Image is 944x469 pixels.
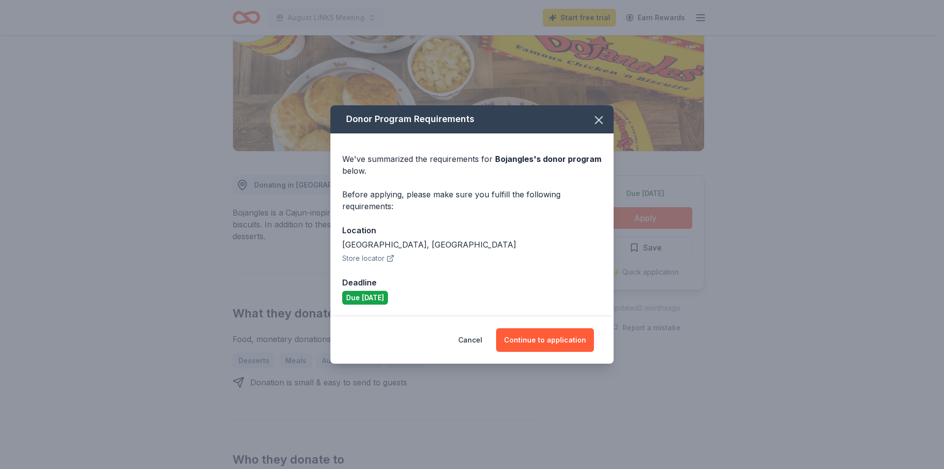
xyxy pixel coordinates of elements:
button: Continue to application [496,328,594,352]
button: Cancel [458,328,482,352]
button: Store locator [342,252,394,264]
div: [GEOGRAPHIC_DATA], [GEOGRAPHIC_DATA] [342,239,602,250]
div: Due [DATE] [342,291,388,305]
span: Bojangles 's donor program [495,154,601,164]
div: Deadline [342,276,602,289]
div: Before applying, please make sure you fulfill the following requirements: [342,188,602,212]
div: Donor Program Requirements [330,105,614,133]
div: We've summarized the requirements for below. [342,153,602,177]
div: Location [342,224,602,237]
